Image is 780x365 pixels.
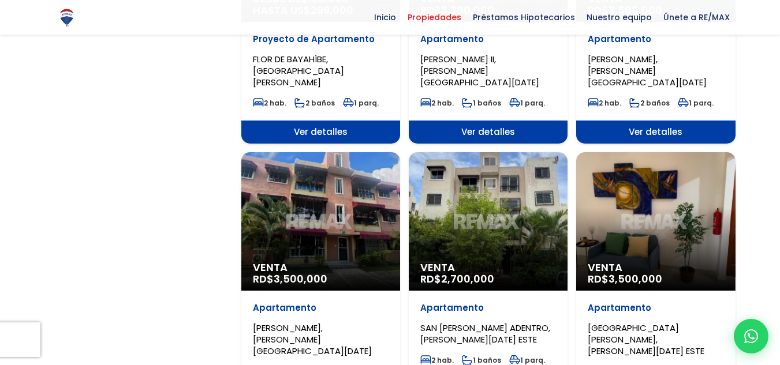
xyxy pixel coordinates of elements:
[420,33,556,45] p: Apartamento
[462,98,501,108] span: 1 baños
[409,121,568,144] span: Ver detalles
[253,53,344,88] span: FLOR DE BAYAHÍBE, [GEOGRAPHIC_DATA][PERSON_NAME]
[588,98,621,108] span: 2 hab.
[462,355,501,365] span: 1 baños
[509,355,545,365] span: 1 parq.
[253,33,389,45] p: Proyecto de Apartamento
[420,355,454,365] span: 2 hab.
[253,98,286,108] span: 2 hab.
[420,262,556,273] span: Venta
[509,98,545,108] span: 1 parq.
[420,302,556,314] p: Apartamento
[588,272,662,286] span: RD$
[57,7,77,28] img: Logo de REMAX
[343,98,379,108] span: 1 parq.
[253,322,372,357] span: [PERSON_NAME], [PERSON_NAME][GEOGRAPHIC_DATA][DATE]
[368,9,402,26] span: Inicio
[402,9,467,26] span: Propiedades
[588,262,723,273] span: Venta
[588,53,707,88] span: [PERSON_NAME], [PERSON_NAME][GEOGRAPHIC_DATA][DATE]
[253,262,389,273] span: Venta
[588,33,723,45] p: Apartamento
[294,98,335,108] span: 2 baños
[588,302,723,314] p: Apartamento
[420,53,539,88] span: [PERSON_NAME] II, [PERSON_NAME][GEOGRAPHIC_DATA][DATE]
[241,121,400,144] span: Ver detalles
[609,272,662,286] span: 3,500,000
[629,98,670,108] span: 2 baños
[658,9,736,26] span: Únete a RE/MAX
[253,302,389,314] p: Apartamento
[253,272,327,286] span: RD$
[274,272,327,286] span: 3,500,000
[678,98,714,108] span: 1 parq.
[420,322,550,345] span: SAN [PERSON_NAME] ADENTRO, [PERSON_NAME][DATE] ESTE
[467,9,581,26] span: Préstamos Hipotecarios
[588,322,704,357] span: [GEOGRAPHIC_DATA][PERSON_NAME], [PERSON_NAME][DATE] ESTE
[420,98,454,108] span: 2 hab.
[576,121,735,144] span: Ver detalles
[581,9,658,26] span: Nuestro equipo
[420,272,494,286] span: RD$
[441,272,494,286] span: 2,700,000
